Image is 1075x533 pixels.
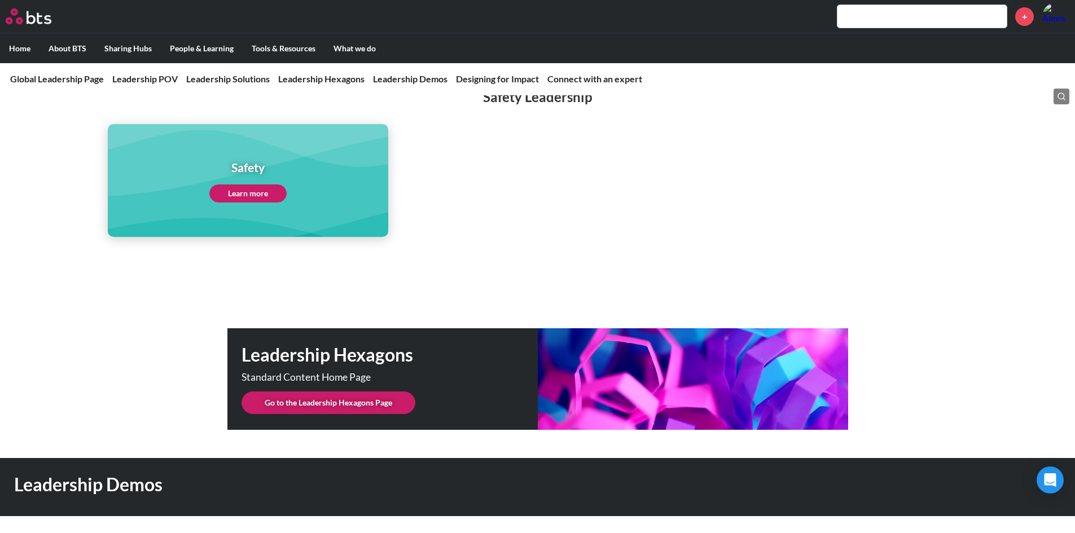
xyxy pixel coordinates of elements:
label: What we do [324,34,385,63]
a: Leadership Solutions [186,73,270,84]
a: Leadership Hexagons [278,73,365,84]
a: Learn more [209,184,287,202]
a: Leadership POV [112,73,178,84]
label: About BTS [40,34,95,63]
a: + [1015,7,1034,26]
div: Open Intercom Messenger [1037,466,1064,494]
label: Sharing Hubs [95,34,161,63]
label: People & Learning [161,34,243,63]
a: Go to the Leadership Hexagons Page [242,391,415,414]
a: Designing for Impact [456,73,539,84]
a: Go home [6,8,72,24]
a: Leadership Demos [373,73,447,84]
a: Global Leadership Page [10,73,104,84]
a: Profile [1042,3,1069,30]
label: Tools & Resources [243,34,324,63]
h1: Leadership Hexagons [242,342,538,368]
h1: Leadership Demos [14,472,747,497]
a: Connect with an expert [547,73,642,84]
img: Alexis Fernandez [1042,3,1069,30]
p: Standard Content Home Page [242,372,479,382]
h1: Safety [209,159,287,175]
img: BTS Logo [6,8,51,24]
